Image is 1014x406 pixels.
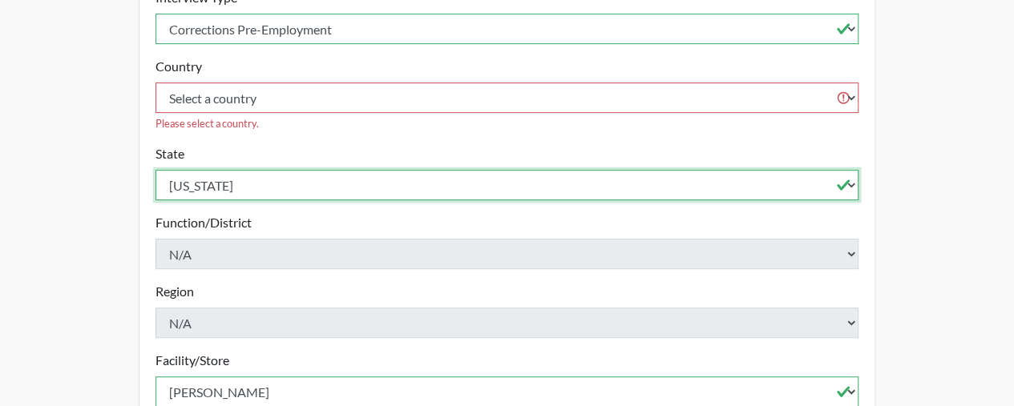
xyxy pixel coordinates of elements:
div: Please select a country. [156,116,859,131]
label: State [156,144,184,163]
label: Function/District [156,213,252,232]
label: Facility/Store [156,351,229,370]
label: Region [156,282,194,301]
label: Country [156,57,202,76]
